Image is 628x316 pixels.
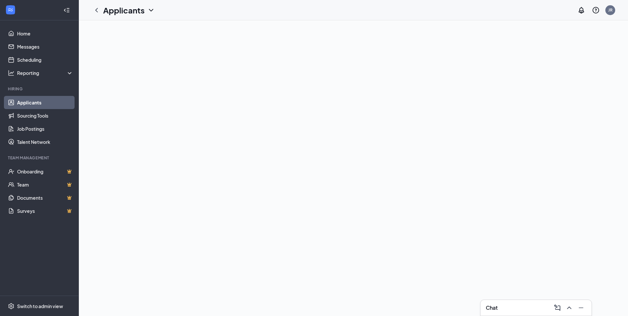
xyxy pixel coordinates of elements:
button: Minimize [576,303,586,313]
h3: Chat [486,304,498,311]
button: ComposeMessage [552,303,563,313]
div: Hiring [8,86,72,92]
a: Scheduling [17,53,73,66]
svg: QuestionInfo [592,6,600,14]
a: Messages [17,40,73,53]
div: Reporting [17,70,74,76]
svg: Settings [8,303,14,309]
button: ChevronUp [564,303,574,313]
svg: ComposeMessage [553,304,561,312]
svg: ChevronUp [565,304,573,312]
svg: Minimize [577,304,585,312]
a: Job Postings [17,122,73,135]
a: SurveysCrown [17,204,73,217]
a: Applicants [17,96,73,109]
a: DocumentsCrown [17,191,73,204]
a: TeamCrown [17,178,73,191]
svg: ChevronDown [147,6,155,14]
a: OnboardingCrown [17,165,73,178]
svg: WorkstreamLogo [7,7,14,13]
a: Sourcing Tools [17,109,73,122]
div: JR [608,7,613,13]
a: Talent Network [17,135,73,148]
svg: ChevronLeft [93,6,101,14]
svg: Analysis [8,70,14,76]
svg: Notifications [577,6,585,14]
svg: Collapse [63,7,70,13]
div: Team Management [8,155,72,161]
a: Home [17,27,73,40]
h1: Applicants [103,5,145,16]
div: Switch to admin view [17,303,63,309]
